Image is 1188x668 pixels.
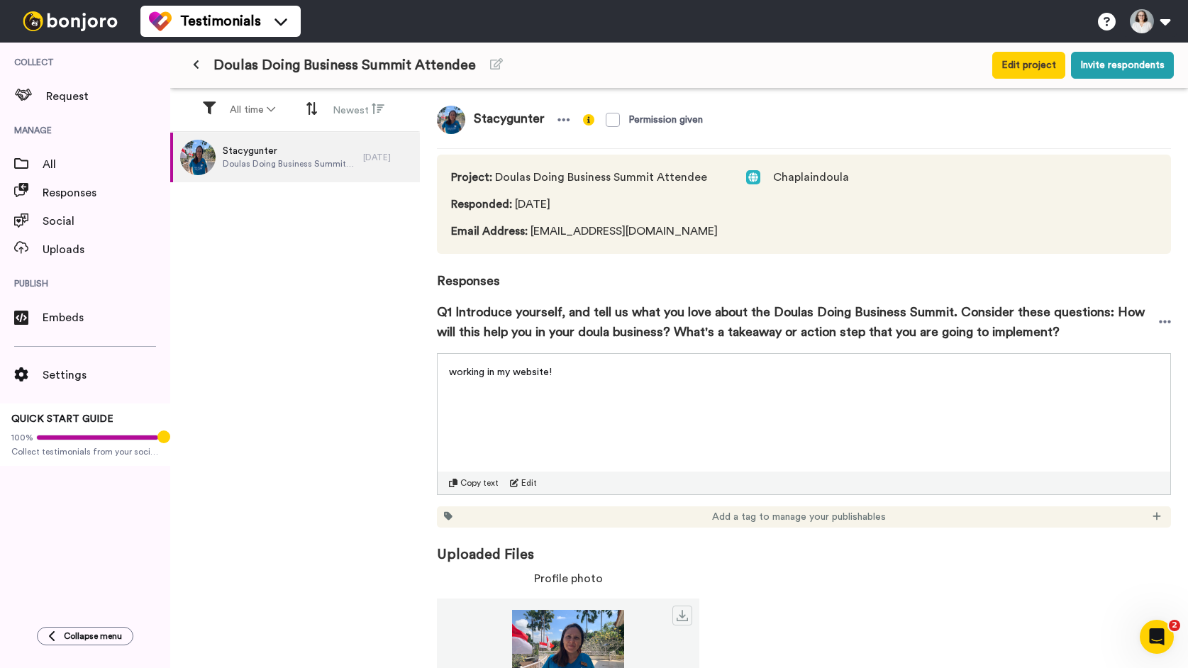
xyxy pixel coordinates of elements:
[43,367,170,384] span: Settings
[992,52,1065,79] button: Edit project
[534,570,603,587] span: Profile photo
[11,432,33,443] span: 100%
[180,11,261,31] span: Testimonials
[213,55,476,75] span: Doulas Doing Business Summit Attendee
[43,241,170,258] span: Uploads
[437,106,465,134] img: 6593af85-a1e3-48af-a36f-7e6c836651e3.jpeg
[451,169,718,186] span: Doulas Doing Business Summit Attendee
[64,630,122,642] span: Collapse menu
[437,254,1171,291] span: Responses
[746,170,760,184] img: web.svg
[451,199,512,210] span: Responded :
[221,97,284,123] button: All time
[437,528,1171,564] span: Uploaded Files
[460,477,499,489] span: Copy text
[17,11,123,31] img: bj-logo-header-white.svg
[11,446,159,457] span: Collect testimonials from your socials
[1140,620,1174,654] iframe: Intercom live chat
[773,169,849,186] span: Chaplaindoula
[43,156,170,173] span: All
[521,477,537,489] span: Edit
[451,226,528,237] span: Email Address :
[465,106,553,134] span: Stacygunter
[223,144,356,158] span: Stacygunter
[157,430,170,443] div: Tooltip anchor
[223,158,356,169] span: Doulas Doing Business Summit Attendee
[149,10,172,33] img: tm-color.svg
[43,309,170,326] span: Embeds
[363,152,413,163] div: [DATE]
[449,367,552,377] span: working in my website!
[11,414,113,424] span: QUICK START GUIDE
[451,172,492,183] span: Project :
[437,302,1159,342] span: Q1 Introduce yourself, and tell us what you love about the Doulas Doing Business Summit. Consider...
[180,140,216,175] img: 6593af85-a1e3-48af-a36f-7e6c836651e3.jpeg
[628,113,703,127] div: Permission given
[1071,52,1174,79] button: Invite respondents
[46,88,170,105] span: Request
[43,213,170,230] span: Social
[583,114,594,126] img: info-yellow.svg
[43,184,170,201] span: Responses
[324,96,393,123] button: Newest
[451,223,718,240] span: [EMAIL_ADDRESS][DOMAIN_NAME]
[1169,620,1180,631] span: 2
[170,133,420,182] a: StacygunterDoulas Doing Business Summit Attendee[DATE]
[451,196,718,213] span: [DATE]
[712,510,886,524] span: Add a tag to manage your publishables
[37,627,133,645] button: Collapse menu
